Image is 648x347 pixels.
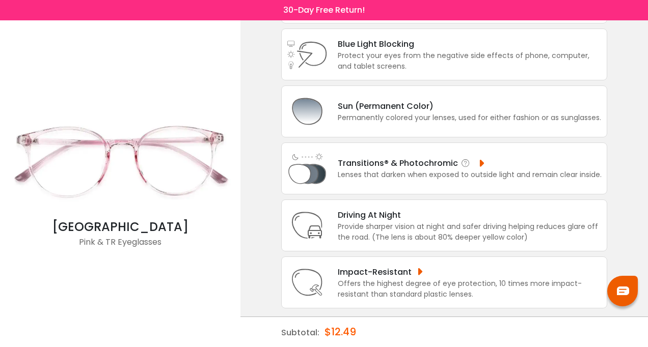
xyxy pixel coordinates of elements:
img: Pink Denmark - TR Eyeglasses [5,103,235,218]
div: Offers the highest degree of eye protection, 10 times more impact-resistant than standard plastic... [338,278,602,300]
div: Driving At Night [338,209,602,221]
div: Sun (Permanent Color) [338,100,601,112]
i: Transitions® & Photochromic [461,158,471,168]
div: Impact-Resistant [338,266,602,278]
div: $12.49 [325,317,356,346]
div: Provide sharper vision at night and safer driving helping reduces glare off the road. (The lens i... [338,221,602,243]
div: Permanently colored your lenses, used for either fashion or as sunglasses. [338,112,601,123]
div: Blue Light Blocking [338,38,602,50]
img: Light Adjusting [287,148,328,189]
div: [GEOGRAPHIC_DATA] [5,218,235,236]
img: chat [617,286,629,295]
div: Protect your eyes from the negative side effects of phone, computer, and tablet screens. [338,50,602,72]
div: Pink & TR Eyeglasses [5,236,235,256]
div: Transitions® & Photochromic [338,157,602,169]
img: Sun [287,91,328,132]
div: Lenses that darken when exposed to outside light and remain clear inside. [338,169,602,180]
